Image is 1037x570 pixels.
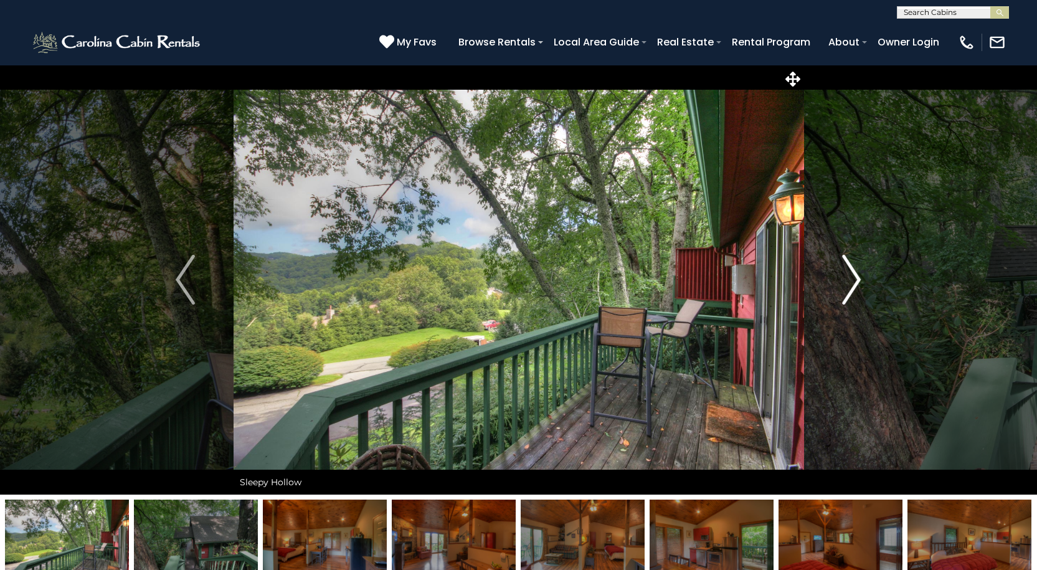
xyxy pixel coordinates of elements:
[397,34,437,50] span: My Favs
[803,65,899,495] button: Next
[234,470,804,495] div: Sleepy Hollow
[958,34,975,51] img: phone-regular-white.png
[842,255,861,305] img: arrow
[871,31,945,53] a: Owner Login
[988,34,1006,51] img: mail-regular-white.png
[379,34,440,50] a: My Favs
[822,31,866,53] a: About
[452,31,542,53] a: Browse Rentals
[651,31,720,53] a: Real Estate
[137,65,233,495] button: Previous
[547,31,645,53] a: Local Area Guide
[31,30,204,55] img: White-1-2.png
[726,31,817,53] a: Rental Program
[176,255,194,305] img: arrow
